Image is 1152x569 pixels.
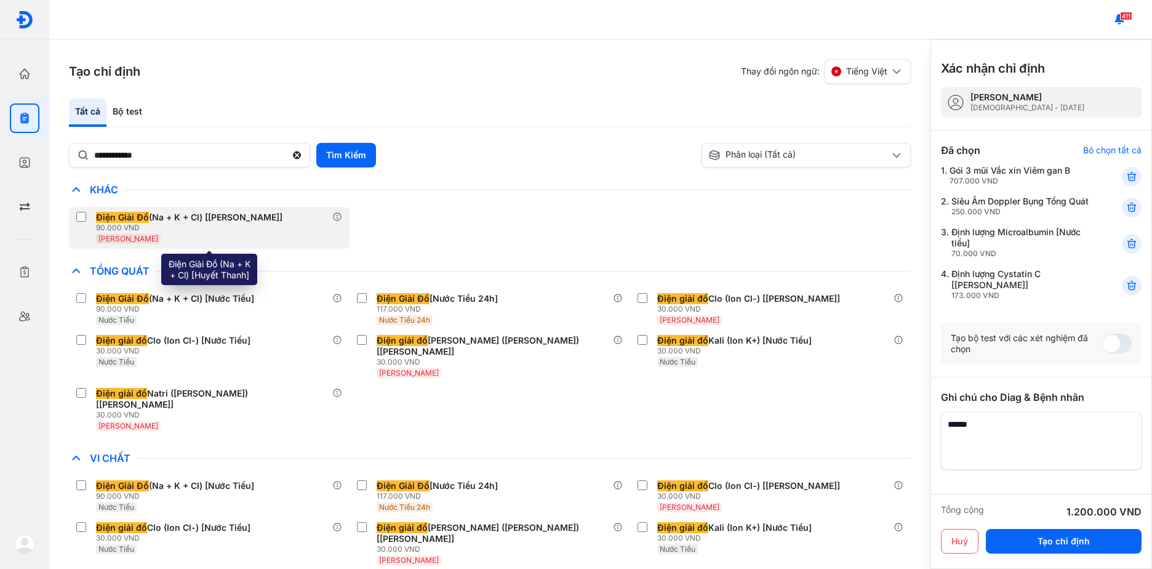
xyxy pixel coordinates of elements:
div: 30.000 VND [96,410,332,420]
span: [PERSON_NAME] [98,421,158,430]
div: Tạo bộ test với các xét nghiệm đã chọn [951,333,1102,355]
div: 4. [941,268,1092,301]
span: Điện giải đồ [657,522,708,533]
div: [Nước Tiểu 24h] [377,480,498,491]
img: logo [15,10,34,29]
div: Kali (Ion K+) [Nước Tiểu] [657,335,812,346]
span: Nước Tiểu [98,502,134,512]
div: 3. [941,227,1092,259]
span: Điện giải đồ [377,522,428,533]
span: 411 [1120,12,1132,20]
span: Điện giải đồ [96,388,147,399]
div: Bỏ chọn tất cả [1083,145,1142,156]
div: Ghi chú cho Diag & Bệnh nhân [941,390,1142,405]
div: Định lượng Cystatin C [[PERSON_NAME]] [951,268,1092,301]
div: 250.000 VND [951,207,1089,217]
div: 30.000 VND [377,544,613,554]
img: logo [15,535,34,554]
span: Tiếng Việt [846,66,887,77]
div: 707.000 VND [950,176,1070,186]
div: Clo (Ion Cl-) [[PERSON_NAME]] [657,293,840,304]
div: [PERSON_NAME] ([PERSON_NAME]) [[PERSON_NAME]] [377,335,608,357]
div: 30.000 VND [657,304,845,314]
div: Đã chọn [941,143,980,158]
span: [PERSON_NAME] [98,234,158,243]
div: Gói 3 mũi Vắc xin Viêm gan B [950,165,1070,186]
span: Vi Chất [84,452,137,464]
div: [PERSON_NAME] [970,92,1084,103]
div: 30.000 VND [657,346,817,356]
h3: Xác nhận chỉ định [941,60,1045,77]
div: 90.000 VND [96,223,287,233]
div: [Nước Tiểu 24h] [377,293,498,304]
span: Nước Tiểu 24h [379,502,430,512]
div: Natri ([PERSON_NAME]) [[PERSON_NAME]] [96,388,327,410]
button: Huỷ [941,529,978,554]
h3: Tạo chỉ định [69,63,140,80]
div: (Na + K + Cl) [[PERSON_NAME]] [96,212,282,223]
span: Điện giải đồ [96,522,147,533]
button: Tạo chỉ định [986,529,1142,554]
span: Nước Tiểu 24h [379,315,430,325]
div: Clo (Ion Cl-) [[PERSON_NAME]] [657,480,840,491]
div: 1.200.000 VND [1066,504,1142,519]
div: Tổng cộng [941,504,984,519]
div: 30.000 VND [657,533,817,543]
div: 30.000 VND [657,491,845,501]
span: Nước Tiểu [98,357,134,366]
div: Định lượng Microalbumin [Nước tiểu] [951,227,1092,259]
span: Điện Giải Đồ [96,212,149,223]
span: Nước Tiểu [98,315,134,325]
span: Khác [84,184,124,196]
div: 30.000 VND [377,357,613,367]
span: Điện giải đồ [657,335,708,346]
div: Kali (Ion K+) [Nước Tiểu] [657,522,812,533]
span: Tổng Quát [84,265,156,277]
div: [PERSON_NAME] ([PERSON_NAME]) [[PERSON_NAME]] [377,522,608,544]
span: Điện giải đồ [657,480,708,491]
div: Siêu Âm Doppler Bụng Tổng Quát [951,196,1089,217]
div: [DEMOGRAPHIC_DATA] - [DATE] [970,103,1084,113]
div: 90.000 VND [96,491,259,501]
div: (Na + K + Cl) [Nước Tiểu] [96,293,254,304]
div: (Na + K + Cl) [Nước Tiểu] [96,480,254,491]
span: Điện Giải Đồ [96,480,149,491]
div: 30.000 VND [96,533,255,543]
div: Clo (Ion Cl-) [Nước Tiểu] [96,522,250,533]
div: 117.000 VND [377,304,503,314]
div: Bộ test [106,99,148,127]
span: Điện giải đồ [377,335,428,346]
div: 90.000 VND [96,304,259,314]
span: [PERSON_NAME] [660,315,719,325]
div: Thay đổi ngôn ngữ: [741,59,911,84]
span: [PERSON_NAME] [379,368,439,377]
div: Tất cả [69,99,106,127]
div: 117.000 VND [377,491,503,501]
div: Phân loại (Tất cả) [708,149,889,161]
span: Nước Tiểu [660,544,695,554]
span: Điện Giải Đồ [96,293,149,304]
div: Clo (Ion Cl-) [Nước Tiểu] [96,335,250,346]
div: 70.000 VND [951,249,1092,259]
span: [PERSON_NAME] [379,555,439,565]
div: 2. [941,196,1092,217]
span: Nước Tiểu [660,357,695,366]
div: 1. [941,165,1092,186]
div: 173.000 VND [951,291,1092,301]
span: [PERSON_NAME] [660,502,719,512]
span: Điện giải đồ [96,335,147,346]
button: Tìm Kiếm [316,143,376,167]
span: Điện Giải Đồ [377,480,430,491]
span: Nước Tiểu [98,544,134,554]
span: Điện giải đồ [657,293,708,304]
span: Điện Giải Đồ [377,293,430,304]
div: 30.000 VND [96,346,255,356]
